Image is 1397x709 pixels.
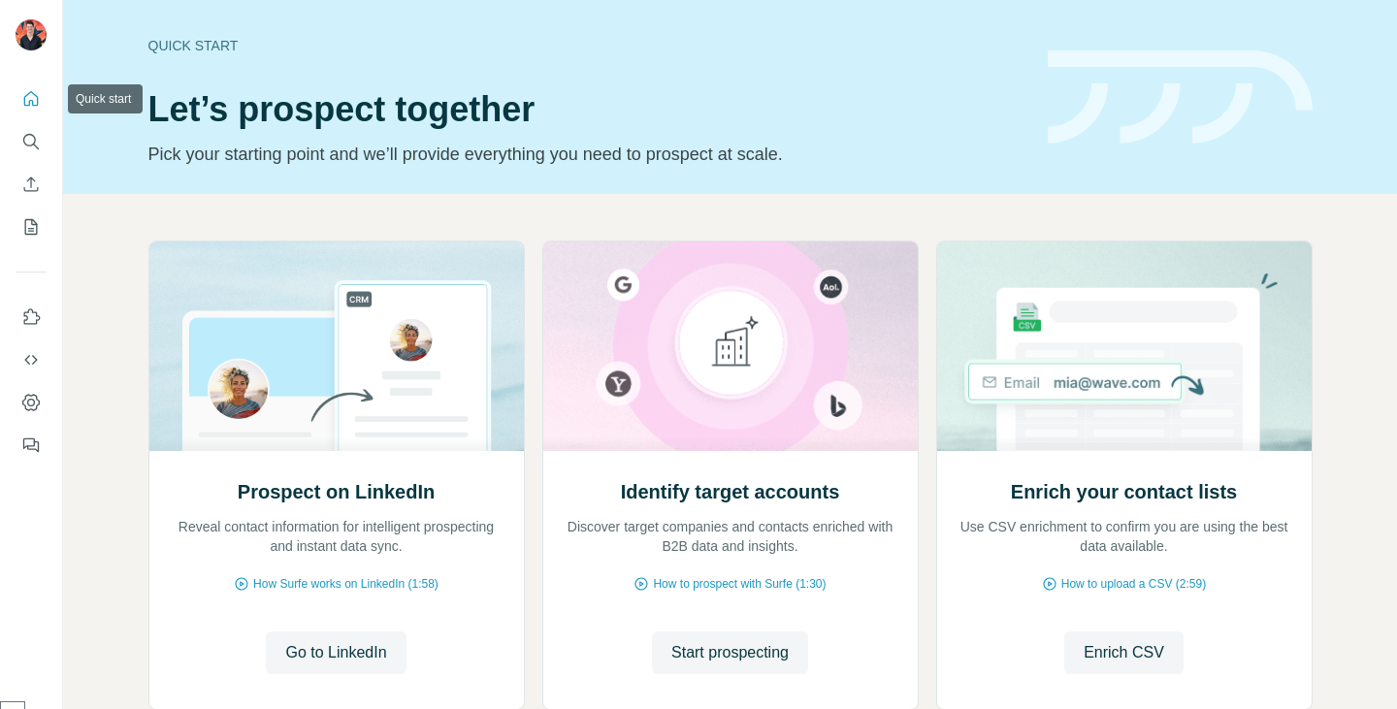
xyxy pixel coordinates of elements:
[266,631,406,674] button: Go to LinkedIn
[16,342,47,377] button: Use Surfe API
[653,575,826,593] span: How to prospect with Surfe (1:30)
[16,167,47,202] button: Enrich CSV
[238,478,435,505] h2: Prospect on LinkedIn
[148,90,1024,129] h1: Let’s prospect together
[16,124,47,159] button: Search
[148,36,1024,55] div: Quick start
[1084,641,1164,664] span: Enrich CSV
[563,517,898,556] p: Discover target companies and contacts enriched with B2B data and insights.
[16,209,47,244] button: My lists
[652,631,808,674] button: Start prospecting
[957,517,1292,556] p: Use CSV enrichment to confirm you are using the best data available.
[16,81,47,116] button: Quick start
[1048,50,1313,145] img: banner
[1061,575,1206,593] span: How to upload a CSV (2:59)
[671,641,789,664] span: Start prospecting
[16,385,47,420] button: Dashboard
[169,517,504,556] p: Reveal contact information for intelligent prospecting and instant data sync.
[542,242,919,451] img: Identify target accounts
[253,575,439,593] span: How Surfe works on LinkedIn (1:58)
[16,428,47,463] button: Feedback
[16,19,47,50] img: Avatar
[1011,478,1237,505] h2: Enrich your contact lists
[148,141,1024,168] p: Pick your starting point and we’ll provide everything you need to prospect at scale.
[16,300,47,335] button: Use Surfe on LinkedIn
[1064,631,1184,674] button: Enrich CSV
[621,478,840,505] h2: Identify target accounts
[148,242,525,451] img: Prospect on LinkedIn
[285,641,386,664] span: Go to LinkedIn
[936,242,1313,451] img: Enrich your contact lists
